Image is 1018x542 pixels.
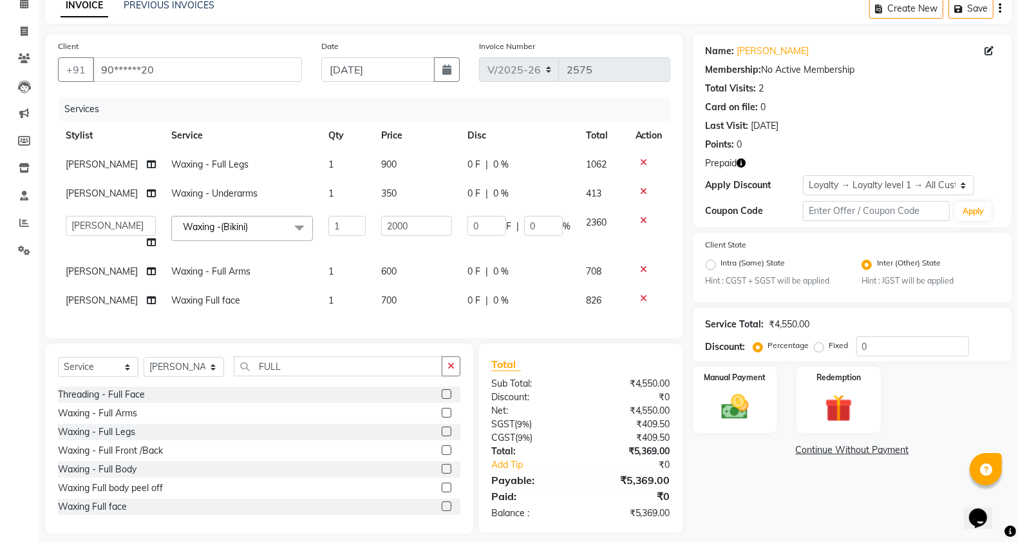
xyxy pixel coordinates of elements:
[516,220,519,233] span: |
[381,159,397,170] span: 900
[581,418,680,431] div: ₹409.50
[164,121,321,150] th: Service
[737,138,742,151] div: 0
[816,372,861,383] label: Redemption
[493,158,509,171] span: 0 %
[586,217,607,228] span: 2360
[581,472,680,488] div: ₹5,369.00
[373,121,460,150] th: Price
[328,266,334,277] span: 1
[321,121,373,150] th: Qty
[581,489,680,504] div: ₹0
[581,431,680,445] div: ₹409.50
[737,44,809,58] a: [PERSON_NAME]
[460,121,578,150] th: Disc
[586,159,607,170] span: 1062
[695,443,1009,457] a: Continue Without Payment
[706,179,804,192] div: Apply Discount
[706,63,999,77] div: No Active Membership
[877,257,941,273] label: Inter (Other) State
[586,266,601,277] span: 708
[328,188,334,199] span: 1
[493,187,509,200] span: 0 %
[491,358,521,371] span: Total
[482,418,581,431] div: ( )
[517,419,529,429] span: 9%
[706,340,746,354] div: Discount:
[581,404,680,418] div: ₹4,550.00
[829,340,849,351] label: Fixed
[706,101,759,114] div: Card on file:
[66,266,138,277] span: [PERSON_NAME]
[485,265,488,278] span: |
[713,391,757,423] img: _cash.svg
[955,202,992,221] button: Apply
[381,266,397,277] span: 600
[171,266,250,277] span: Waxing - Full Arms
[58,463,137,476] div: Waxing - Full Body
[706,318,764,331] div: Service Total:
[518,432,530,443] span: 9%
[171,295,240,306] span: Waxing Full face
[816,391,860,425] img: _gift.svg
[248,221,254,233] a: x
[491,418,514,430] span: SGST
[234,356,442,376] input: Search or Scan
[58,425,135,439] div: Waxing - Full Legs
[482,489,581,504] div: Paid:
[759,82,764,95] div: 2
[493,294,509,307] span: 0 %
[482,404,581,418] div: Net:
[58,41,79,52] label: Client
[706,63,762,77] div: Membership:
[479,41,535,52] label: Invoice Number
[482,377,581,391] div: Sub Total:
[59,97,680,121] div: Services
[171,188,258,199] span: Waxing - Underarms
[58,121,164,150] th: Stylist
[482,507,581,520] div: Balance :
[721,257,786,273] label: Intra (Same) State
[862,275,999,287] small: Hint : IGST will be applied
[706,275,843,287] small: Hint : CGST + SGST will be applied
[482,458,597,472] a: Add Tip
[485,158,488,171] span: |
[586,188,601,199] span: 413
[482,431,581,445] div: ( )
[563,220,570,233] span: %
[58,407,137,420] div: Waxing - Full Arms
[578,121,627,150] th: Total
[183,221,248,233] span: Waxing -(Bikini)
[467,265,480,278] span: 0 F
[704,372,766,383] label: Manual Payment
[769,318,810,331] div: ₹4,550.00
[581,377,680,391] div: ₹4,550.00
[58,388,145,402] div: Threading - Full Face
[761,101,766,114] div: 0
[66,159,138,170] span: [PERSON_NAME]
[328,295,334,306] span: 1
[93,57,302,82] input: Search by Name/Mobile/Email/Code
[381,188,397,199] span: 350
[706,44,735,58] div: Name:
[482,391,581,404] div: Discount:
[506,220,511,233] span: F
[706,82,757,95] div: Total Visits:
[381,295,397,306] span: 700
[482,472,581,488] div: Payable:
[171,159,249,170] span: Waxing - Full Legs
[58,444,163,458] div: Waxing - Full Front /Back
[491,432,515,443] span: CGST
[328,159,334,170] span: 1
[66,295,138,306] span: [PERSON_NAME]
[628,121,670,150] th: Action
[581,445,680,458] div: ₹5,369.00
[706,138,735,151] div: Points:
[467,187,480,200] span: 0 F
[706,119,749,133] div: Last Visit:
[706,204,804,218] div: Coupon Code
[581,507,680,520] div: ₹5,369.00
[58,481,163,495] div: Waxing Full body peel off
[598,458,680,472] div: ₹0
[768,340,809,351] label: Percentage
